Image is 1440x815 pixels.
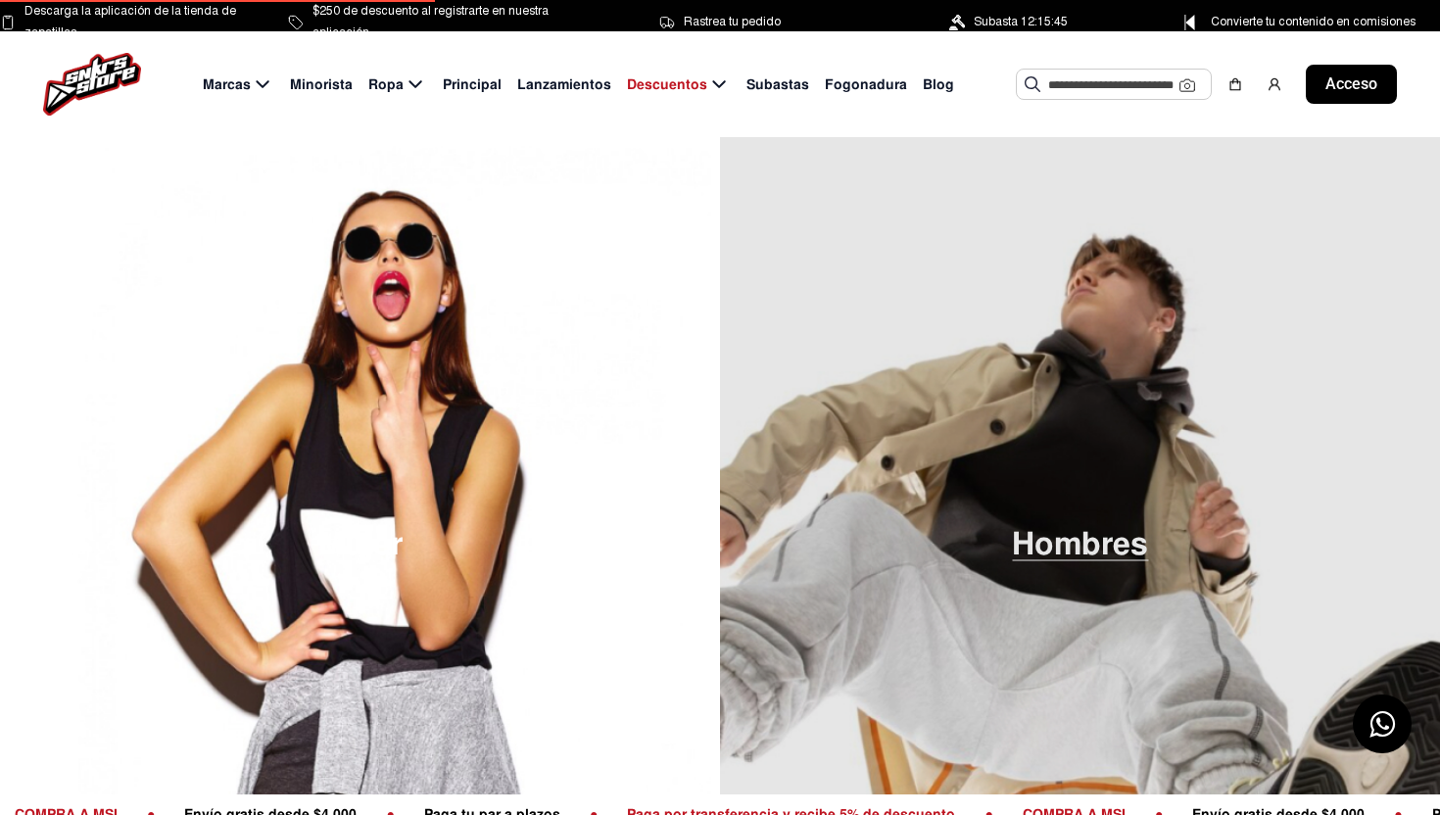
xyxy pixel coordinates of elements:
[1211,15,1416,28] font: Convierte tu contenido en comisiones
[627,75,707,93] font: Descuentos
[203,75,251,93] font: Marcas
[825,75,907,93] font: Fogonadura
[43,53,141,116] img: logo
[1227,76,1243,92] img: compras
[923,75,954,93] font: Blog
[1325,74,1377,93] font: Acceso
[290,75,353,93] font: Minorista
[318,524,403,564] font: Mujer
[1267,76,1282,92] img: usuario
[684,15,781,28] font: Rastrea tu pedido
[1025,76,1040,92] img: Buscar
[312,4,549,39] font: $250 de descuento al registrarte en nuestra aplicación
[1179,77,1195,93] img: Cámara
[443,75,502,93] font: Principal
[746,75,809,93] font: Subastas
[517,75,611,93] font: Lanzamientos
[1012,524,1148,564] font: Hombres
[368,75,404,93] font: Ropa
[24,4,236,39] font: Descarga la aplicación de la tienda de zapatillas
[1177,15,1202,30] img: Icono de punto de control
[974,15,1068,28] font: Subasta 12:15:45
